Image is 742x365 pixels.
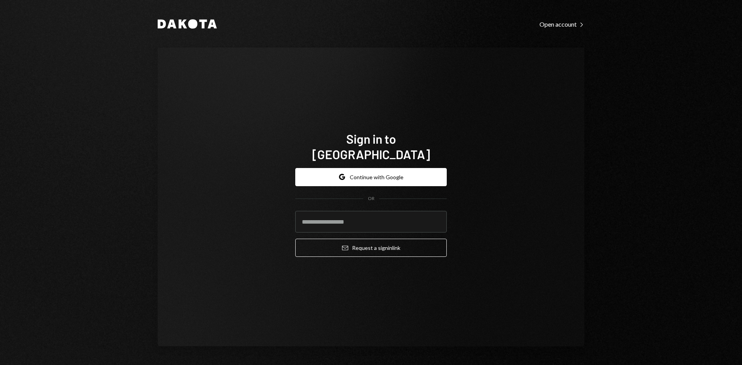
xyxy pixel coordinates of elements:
a: Open account [539,20,584,28]
h1: Sign in to [GEOGRAPHIC_DATA] [295,131,447,162]
button: Request a signinlink [295,239,447,257]
button: Continue with Google [295,168,447,186]
div: OR [368,195,374,202]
